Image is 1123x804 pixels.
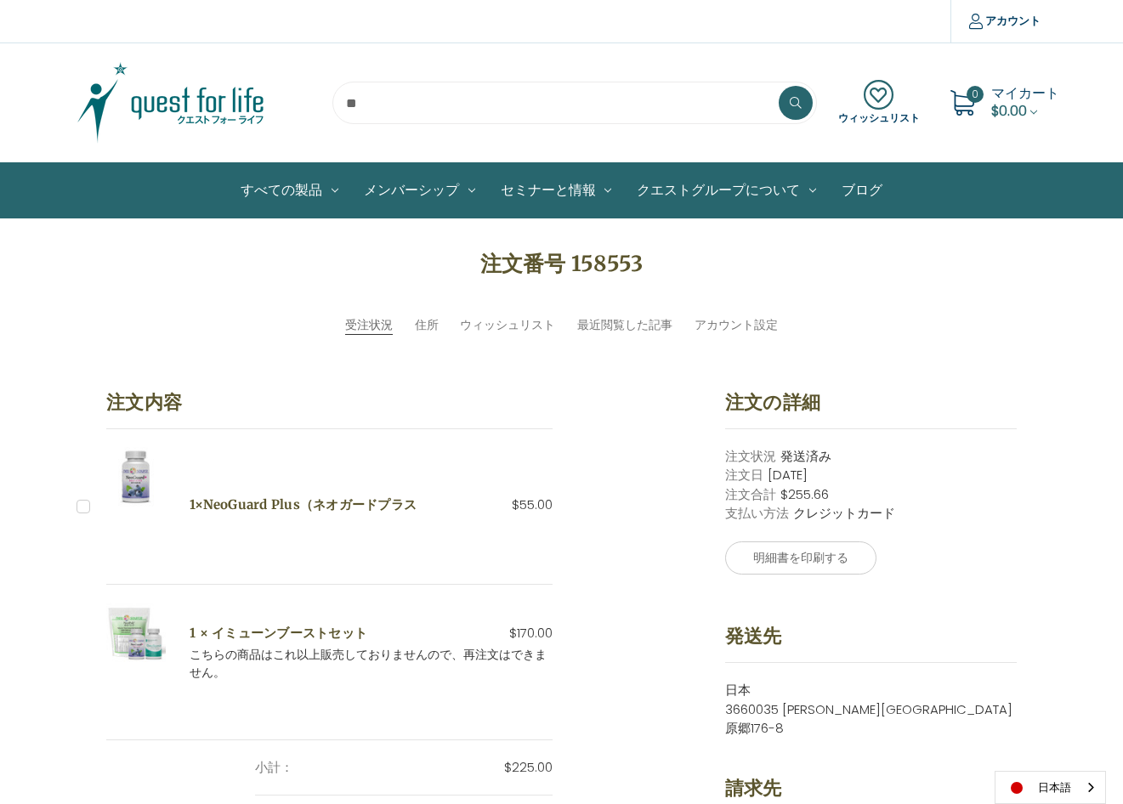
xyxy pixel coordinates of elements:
h5: 1×NeoGuard Plus（ネオガードプラス [190,495,553,515]
img: クエスト・グループ [65,60,277,145]
a: 最近閲覧した記事 [577,316,672,334]
dt: 支払い方法 [725,504,789,524]
a: ブログ [829,163,895,218]
a: アカウント設定 [695,316,778,334]
dd: 発送済み [725,447,1017,467]
img: <b>免疫力向上セット（1ヶ月分）</b> <br> セット内容：ネオパック、ネオガード、でるサポート [106,603,166,662]
li: 3660035 [PERSON_NAME][GEOGRAPHIC_DATA] [725,700,1017,720]
li: 原郷176-8 [725,719,1017,739]
span: $0.00 [991,101,1027,121]
span: マイカート [991,83,1059,103]
dd: クレジットカード [725,504,1017,524]
h3: 発送先 [725,622,1017,663]
span: $170.00 [509,624,553,643]
dd: $255.66 [725,485,1017,505]
a: メンバーシップ [351,163,488,218]
dt: 注文合計 [725,485,776,505]
a: 住所 [415,316,439,334]
span: $55.00 [512,495,553,515]
a: セミナーと情報 [488,163,625,218]
a: 受注状況 [345,316,393,334]
dd: $225.00 [255,740,553,796]
h3: 注文内容 [106,388,553,429]
h5: 1 × イミューンブーストセット [190,624,553,643]
h2: 注文番号 158553 [106,248,1017,280]
dd: [DATE] [725,466,1017,485]
a: クエストグループについて [624,163,829,218]
a: ウィッシュリスト [460,316,555,334]
h3: 注文の詳細 [725,388,1017,429]
a: 日本語 [995,772,1105,803]
dt: 注文日 [725,466,763,485]
aside: Language selected: 日本語 [995,771,1106,804]
dt: 注文状況 [725,447,776,467]
a: All Products [228,163,351,218]
button: 明細書を印刷する [725,541,876,575]
a: ウィッシュリスト [838,80,920,126]
p: こちらの商品はこれ以上販売しておりませんので、再注文はできません。 [190,646,553,682]
a: Cart with 0 items [991,83,1059,121]
div: Language [995,771,1106,804]
span: 0 [967,86,984,103]
li: 日本 [725,681,1017,700]
img: ネオガードプラス/NeoGuard+ [106,447,166,507]
dt: 小計： [255,740,293,796]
